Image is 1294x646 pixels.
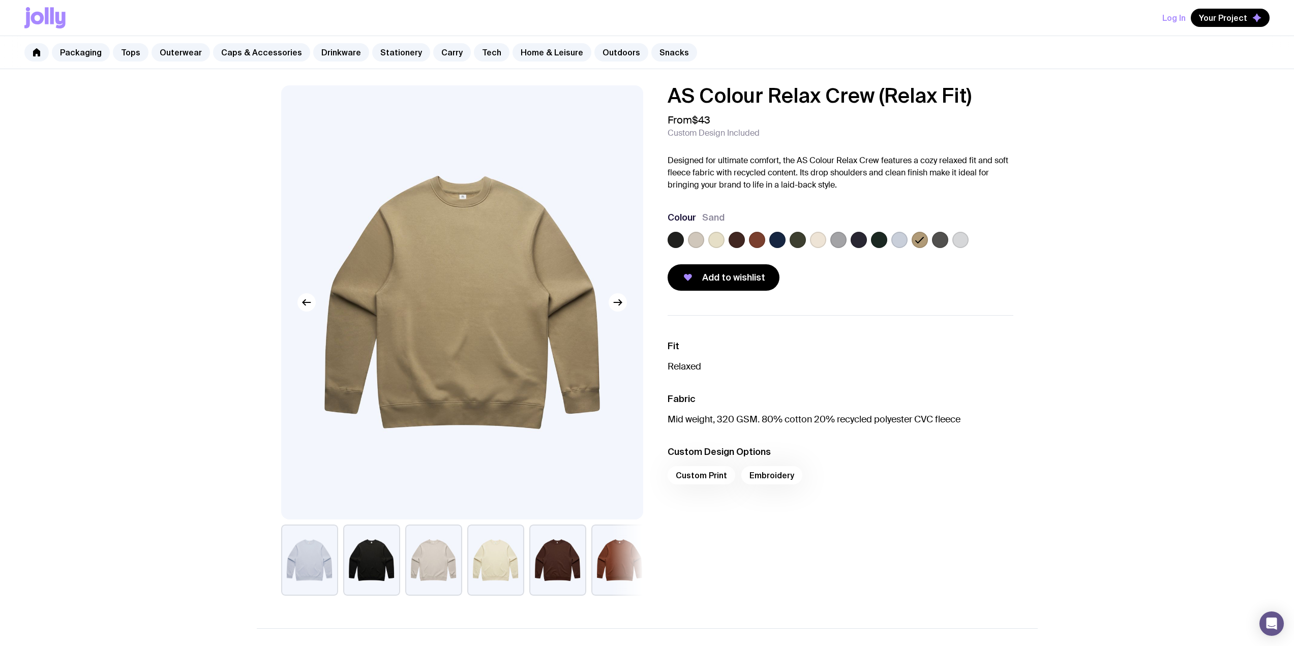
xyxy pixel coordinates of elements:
[594,43,648,61] a: Outdoors
[668,413,1013,425] p: Mid weight, 320 GSM. 80% cotton 20% recycled polyester CVC fleece
[213,43,310,61] a: Caps & Accessories
[52,43,110,61] a: Packaging
[668,114,710,126] span: From
[702,211,725,224] span: Sand
[1191,9,1270,27] button: Your Project
[1162,9,1186,27] button: Log In
[692,113,710,127] span: $43
[668,340,1013,352] h3: Fit
[651,43,697,61] a: Snacks
[668,85,1013,106] h1: AS Colour Relax Crew (Relax Fit)
[474,43,509,61] a: Tech
[372,43,430,61] a: Stationery
[668,264,779,291] button: Add to wishlist
[313,43,369,61] a: Drinkware
[702,271,765,284] span: Add to wishlist
[1199,13,1247,23] span: Your Project
[668,211,696,224] h3: Colour
[152,43,210,61] a: Outerwear
[433,43,471,61] a: Carry
[668,393,1013,405] h3: Fabric
[668,446,1013,458] h3: Custom Design Options
[668,360,1013,373] p: Relaxed
[668,128,760,138] span: Custom Design Included
[668,155,1013,191] p: Designed for ultimate comfort, the AS Colour Relax Crew features a cozy relaxed fit and soft flee...
[113,43,148,61] a: Tops
[513,43,591,61] a: Home & Leisure
[1259,611,1284,636] div: Open Intercom Messenger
